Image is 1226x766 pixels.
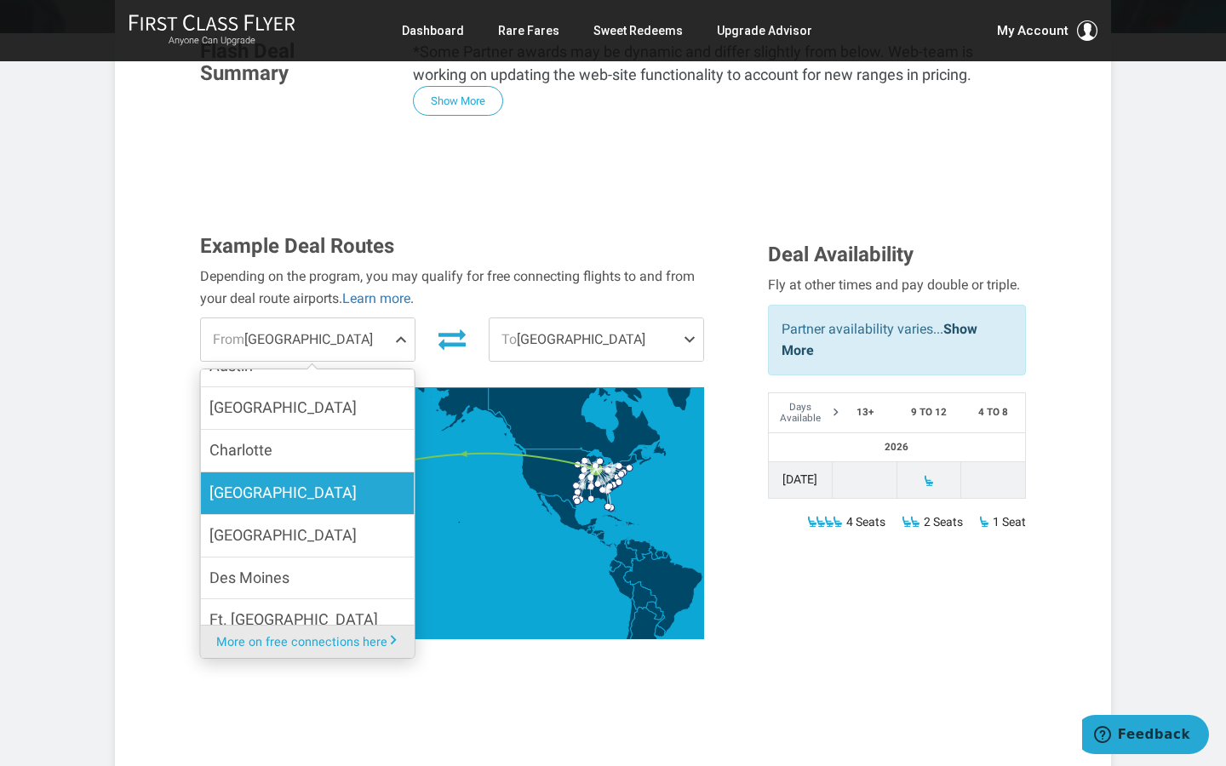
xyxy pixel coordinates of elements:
path: Jamaica [615,524,619,526]
th: 9 to 12 [897,393,961,433]
g: New Orleans [587,495,602,502]
path: Suriname [656,550,664,558]
span: 4 Seats [846,512,885,532]
g: New York [620,469,634,476]
path: Uruguay [655,626,665,637]
path: Dominican Republic [627,522,635,527]
a: Upgrade Advisor [717,15,812,46]
path: Cuba [601,514,623,521]
path: Panama [605,543,617,548]
path: Brazil [623,552,702,634]
path: Puerto Rico [637,524,640,525]
g: Austin [572,494,587,501]
p: *Some Partner awards may be dynamic and differ slightly from below. Web-team is working on updati... [413,40,1026,86]
path: French Guiana [662,551,668,558]
iframe: Opens a widget where you can find more information [1082,715,1209,757]
g: Kansas City [579,473,593,480]
path: Peru [609,563,634,600]
a: Sweet Redeems [593,15,683,46]
a: Learn more [342,290,410,306]
h3: Flash Deal Summary [200,40,387,85]
span: [GEOGRAPHIC_DATA] [490,318,703,361]
g: Norfolk [616,479,630,486]
path: Ecuador [610,559,622,572]
path: Bolivia [633,582,657,609]
g: San Antonio [574,498,588,505]
img: First Class Flyer [129,14,295,31]
span: Des Moines [209,566,289,591]
g: Minneapolis [581,457,596,464]
path: Paraguay [646,602,663,620]
span: 1 Seat [993,512,1026,532]
g: Ft. Myers [604,503,619,510]
g: Des Moines [581,466,595,473]
g: Oklahoma City [573,483,587,489]
p: Partner availability varies... [782,318,1012,362]
a: More on free connections here [201,625,415,657]
g: Charlotte [606,483,621,489]
span: [GEOGRAPHIC_DATA] [209,523,357,548]
path: Honduras [593,529,605,535]
g: Boston [626,465,640,472]
a: Dashboard [402,15,464,46]
path: Mexico [536,493,598,533]
path: Trinidad and Tobago [648,540,650,542]
div: Depending on the program, you may qualify for free connecting flights to and from your deal route... [200,266,704,309]
g: Ft. Lauderdale [608,504,622,511]
span: From [213,331,244,347]
g: Nashville [594,481,609,488]
path: Colombia [613,537,638,571]
path: Nicaragua [596,532,605,540]
button: Show More [413,86,503,116]
path: Bahamas [613,506,617,513]
td: [DATE] [768,461,833,498]
button: My Account [997,20,1097,41]
span: Example Deal Routes [200,234,394,258]
path: Guyana [649,546,659,560]
th: Days Available [768,393,833,433]
g: Philadelphia [617,471,632,477]
span: Charlotte [209,438,272,463]
g: Atlanta [599,486,614,493]
span: [GEOGRAPHIC_DATA] [201,318,415,361]
path: El Salvador [591,533,596,535]
a: First Class FlyerAnyone Can Upgrade [129,14,295,48]
path: Costa Rica [599,540,606,546]
span: To [501,331,517,347]
small: Anyone Can Upgrade [129,35,295,47]
span: Deal Availability [768,243,914,266]
th: 2026 [768,433,1025,461]
th: 4 to 8 [961,393,1026,433]
span: [GEOGRAPHIC_DATA] [209,396,357,420]
span: 2 Seats [924,512,963,532]
span: [GEOGRAPHIC_DATA] [209,481,357,506]
th: 13+ [833,393,897,433]
g: Memphis [587,483,602,489]
div: Fly at other times and pay double or triple. [768,274,1026,296]
span: Ft. [GEOGRAPHIC_DATA] [209,608,378,632]
path: Haiti [622,522,628,526]
span: My Account [997,20,1068,41]
path: Guatemala [587,526,594,534]
path: Venezuela [625,538,652,561]
button: Invert Route Direction [428,320,476,357]
a: Rare Fares [498,15,559,46]
g: Traverse City [597,458,611,465]
g: Dallas [574,489,588,495]
path: Belize [593,524,595,529]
